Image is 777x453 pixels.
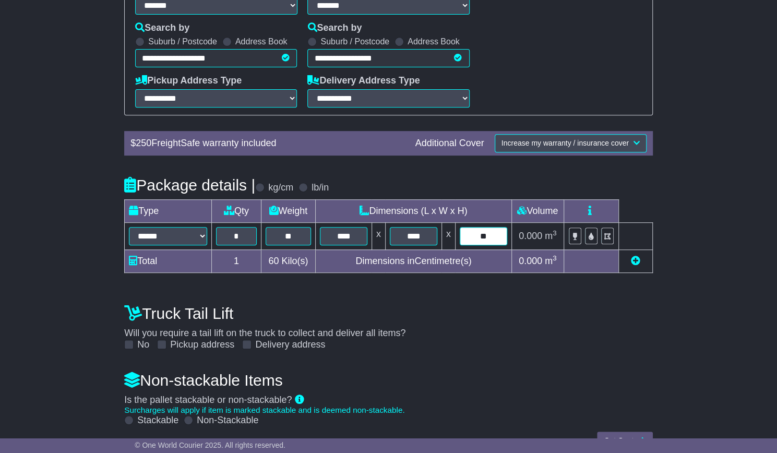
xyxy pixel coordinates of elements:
[261,199,315,222] td: Weight
[372,222,385,249] td: x
[307,22,362,34] label: Search by
[408,37,460,46] label: Address Book
[316,199,512,222] td: Dimensions (L x W x H)
[519,256,542,266] span: 0.000
[441,222,455,249] td: x
[148,37,217,46] label: Suburb / Postcode
[320,37,389,46] label: Suburb / Postcode
[501,139,629,147] span: Increase my warranty / insurance cover
[307,75,420,87] label: Delivery Address Type
[125,199,212,222] td: Type
[135,75,242,87] label: Pickup Address Type
[597,432,653,450] button: Get Quotes
[261,249,315,272] td: Kilo(s)
[255,339,325,351] label: Delivery address
[119,300,658,351] div: Will you require a tail lift on the truck to collect and deliver all items?
[135,441,285,449] span: © One World Courier 2025. All rights reserved.
[545,256,557,266] span: m
[197,415,258,426] label: Non-Stackable
[135,22,189,34] label: Search by
[268,182,293,194] label: kg/cm
[124,406,653,415] div: Surcharges will apply if item is marked stackable and is deemed non-stackable.
[212,249,261,272] td: 1
[124,395,292,405] span: Is the pallet stackable or non-stackable?
[124,176,255,194] h4: Package details |
[410,138,489,149] div: Additional Cover
[495,134,647,152] button: Increase my warranty / insurance cover
[519,231,542,241] span: 0.000
[125,249,212,272] td: Total
[124,372,653,389] h4: Non-stackable Items
[137,339,149,351] label: No
[545,231,557,241] span: m
[312,182,329,194] label: lb/in
[125,138,410,149] div: $ FreightSafe warranty included
[553,254,557,262] sup: 3
[136,138,151,148] span: 250
[631,256,640,266] a: Add new item
[268,256,279,266] span: 60
[212,199,261,222] td: Qty
[316,249,512,272] td: Dimensions in Centimetre(s)
[170,339,234,351] label: Pickup address
[137,415,178,426] label: Stackable
[553,229,557,237] sup: 3
[235,37,288,46] label: Address Book
[511,199,564,222] td: Volume
[124,305,653,322] h4: Truck Tail Lift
